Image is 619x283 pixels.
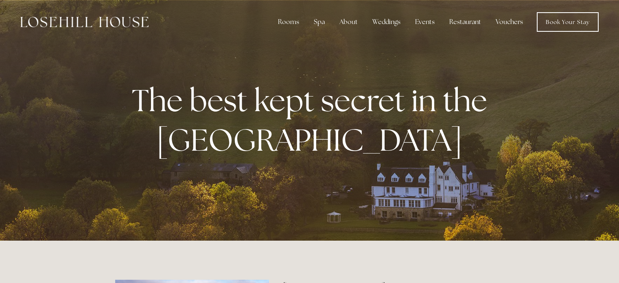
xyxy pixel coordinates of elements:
[443,14,488,30] div: Restaurant
[20,17,149,27] img: Losehill House
[132,80,494,160] strong: The best kept secret in the [GEOGRAPHIC_DATA]
[307,14,331,30] div: Spa
[271,14,306,30] div: Rooms
[489,14,529,30] a: Vouchers
[333,14,364,30] div: About
[409,14,441,30] div: Events
[537,12,599,32] a: Book Your Stay
[366,14,407,30] div: Weddings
